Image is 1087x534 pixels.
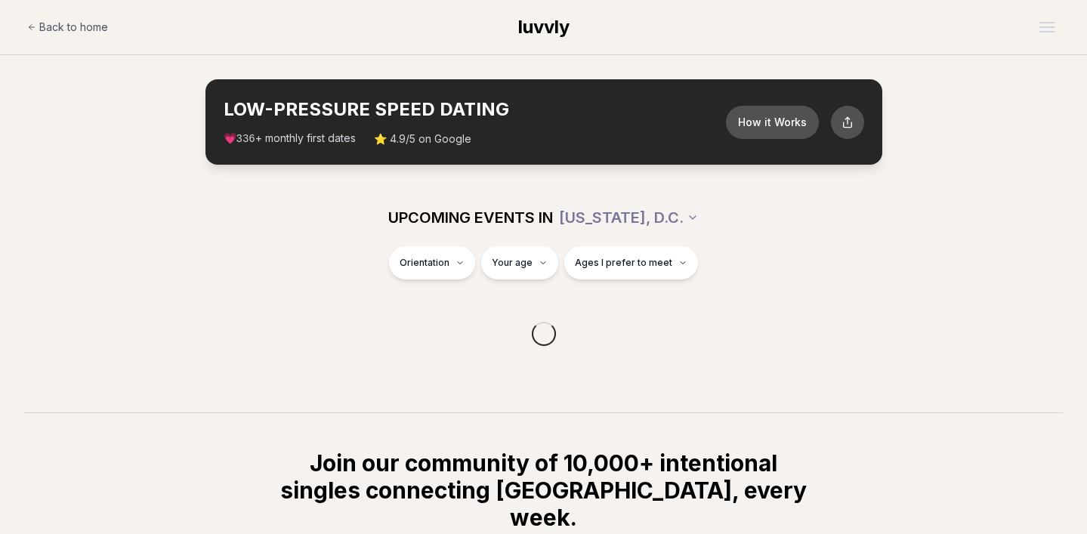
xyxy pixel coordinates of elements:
[481,246,558,279] button: Your age
[492,257,533,269] span: Your age
[518,16,570,38] span: luvvly
[564,246,698,279] button: Ages I prefer to meet
[278,449,810,531] h2: Join our community of 10,000+ intentional singles connecting [GEOGRAPHIC_DATA], every week.
[726,106,819,139] button: How it Works
[224,97,726,122] h2: LOW-PRESSURE SPEED DATING
[236,133,255,145] span: 336
[388,207,553,228] span: UPCOMING EVENTS IN
[27,12,108,42] a: Back to home
[224,131,356,147] span: 💗 + monthly first dates
[518,15,570,39] a: luvvly
[559,201,699,234] button: [US_STATE], D.C.
[374,131,471,147] span: ⭐ 4.9/5 on Google
[389,246,475,279] button: Orientation
[575,257,672,269] span: Ages I prefer to meet
[1033,16,1061,39] button: Open menu
[39,20,108,35] span: Back to home
[400,257,449,269] span: Orientation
